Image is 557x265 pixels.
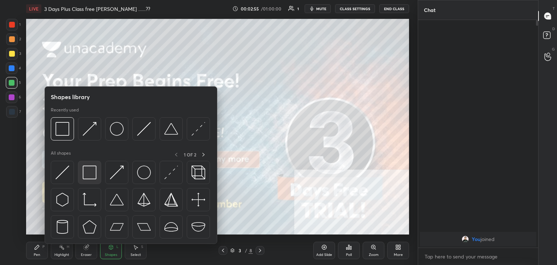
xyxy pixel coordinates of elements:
[55,166,69,179] img: svg+xml;charset=utf-8,%3Csvg%20xmlns%3D%22http%3A%2F%2Fwww.w3.org%2F2000%2Fsvg%22%20width%3D%2230...
[418,231,538,248] div: grid
[137,220,151,234] img: svg+xml;charset=utf-8,%3Csvg%20xmlns%3D%22http%3A%2F%2Fwww.w3.org%2F2000%2Fsvg%22%20width%3D%2244...
[369,253,379,257] div: Zoom
[55,193,69,207] img: svg+xml;charset=utf-8,%3Csvg%20xmlns%3D%22http%3A%2F%2Fwww.w3.org%2F2000%2Fsvg%22%20width%3D%2230...
[6,62,21,74] div: 4
[55,220,69,234] img: svg+xml;charset=utf-8,%3Csvg%20xmlns%3D%22http%3A%2F%2Fwww.w3.org%2F2000%2Fsvg%22%20width%3D%2228...
[137,166,151,179] img: svg+xml;charset=utf-8,%3Csvg%20xmlns%3D%22http%3A%2F%2Fwww.w3.org%2F2000%2Fsvg%22%20width%3D%2236...
[6,48,21,60] div: 3
[51,150,71,159] p: All shapes
[6,33,21,45] div: 2
[83,193,96,207] img: svg+xml;charset=utf-8,%3Csvg%20xmlns%3D%22http%3A%2F%2Fwww.w3.org%2F2000%2Fsvg%22%20width%3D%2233...
[137,122,151,136] img: svg+xml;charset=utf-8,%3Csvg%20xmlns%3D%22http%3A%2F%2Fwww.w3.org%2F2000%2Fsvg%22%20width%3D%2230...
[141,245,143,249] div: S
[55,122,69,136] img: svg+xml;charset=utf-8,%3Csvg%20xmlns%3D%22http%3A%2F%2Fwww.w3.org%2F2000%2Fsvg%22%20width%3D%2234...
[51,93,90,101] h5: Shapes library
[248,247,253,254] div: 8
[137,193,151,207] img: svg+xml;charset=utf-8,%3Csvg%20xmlns%3D%22http%3A%2F%2Fwww.w3.org%2F2000%2Fsvg%22%20width%3D%2234...
[346,253,352,257] div: Poll
[462,236,469,243] img: a90b112ffddb41d1843043b4965b2635.jpg
[316,6,326,11] span: mute
[164,166,178,179] img: svg+xml;charset=utf-8,%3Csvg%20xmlns%3D%22http%3A%2F%2Fwww.w3.org%2F2000%2Fsvg%22%20width%3D%2230...
[54,253,69,257] div: Highlight
[6,91,21,103] div: 6
[105,253,117,257] div: Shapes
[83,220,96,234] img: svg+xml;charset=utf-8,%3Csvg%20xmlns%3D%22http%3A%2F%2Fwww.w3.org%2F2000%2Fsvg%22%20width%3D%2234...
[418,0,441,20] p: Chat
[245,248,247,253] div: /
[110,166,124,179] img: svg+xml;charset=utf-8,%3Csvg%20xmlns%3D%22http%3A%2F%2Fwww.w3.org%2F2000%2Fsvg%22%20width%3D%2230...
[6,77,21,89] div: 5
[110,122,124,136] img: svg+xml;charset=utf-8,%3Csvg%20xmlns%3D%22http%3A%2F%2Fwww.w3.org%2F2000%2Fsvg%22%20width%3D%2236...
[44,5,150,12] h4: 3 Days Plus Class free [PERSON_NAME] .......??
[191,166,205,179] img: svg+xml;charset=utf-8,%3Csvg%20xmlns%3D%22http%3A%2F%2Fwww.w3.org%2F2000%2Fsvg%22%20width%3D%2235...
[26,4,41,13] div: LIVE
[131,253,141,257] div: Select
[116,245,119,249] div: L
[6,106,21,118] div: 7
[81,253,92,257] div: Eraser
[335,4,375,13] button: CLASS SETTINGS
[110,193,124,207] img: svg+xml;charset=utf-8,%3Csvg%20xmlns%3D%22http%3A%2F%2Fwww.w3.org%2F2000%2Fsvg%22%20width%3D%2238...
[67,245,69,249] div: H
[472,236,480,242] span: You
[305,4,331,13] button: mute
[552,46,555,52] p: G
[164,193,178,207] img: svg+xml;charset=utf-8,%3Csvg%20xmlns%3D%22http%3A%2F%2Fwww.w3.org%2F2000%2Fsvg%22%20width%3D%2234...
[42,245,45,249] div: P
[552,26,555,32] p: D
[51,107,79,113] p: Recently used
[480,236,495,242] span: joined
[316,253,332,257] div: Add Slide
[191,220,205,234] img: svg+xml;charset=utf-8,%3Csvg%20xmlns%3D%22http%3A%2F%2Fwww.w3.org%2F2000%2Fsvg%22%20width%3D%2238...
[83,166,96,179] img: svg+xml;charset=utf-8,%3Csvg%20xmlns%3D%22http%3A%2F%2Fwww.w3.org%2F2000%2Fsvg%22%20width%3D%2234...
[164,220,178,234] img: svg+xml;charset=utf-8,%3Csvg%20xmlns%3D%22http%3A%2F%2Fwww.w3.org%2F2000%2Fsvg%22%20width%3D%2238...
[184,152,196,158] p: 1 OF 2
[83,122,96,136] img: svg+xml;charset=utf-8,%3Csvg%20xmlns%3D%22http%3A%2F%2Fwww.w3.org%2F2000%2Fsvg%22%20width%3D%2230...
[110,220,124,234] img: svg+xml;charset=utf-8,%3Csvg%20xmlns%3D%22http%3A%2F%2Fwww.w3.org%2F2000%2Fsvg%22%20width%3D%2244...
[164,122,178,136] img: svg+xml;charset=utf-8,%3Csvg%20xmlns%3D%22http%3A%2F%2Fwww.w3.org%2F2000%2Fsvg%22%20width%3D%2238...
[553,6,555,11] p: T
[191,122,205,136] img: svg+xml;charset=utf-8,%3Csvg%20xmlns%3D%22http%3A%2F%2Fwww.w3.org%2F2000%2Fsvg%22%20width%3D%2230...
[191,193,205,207] img: svg+xml;charset=utf-8,%3Csvg%20xmlns%3D%22http%3A%2F%2Fwww.w3.org%2F2000%2Fsvg%22%20width%3D%2240...
[6,19,21,30] div: 1
[379,4,409,13] button: End Class
[394,253,403,257] div: More
[34,253,40,257] div: Pen
[236,248,243,253] div: 3
[297,7,299,11] div: 1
